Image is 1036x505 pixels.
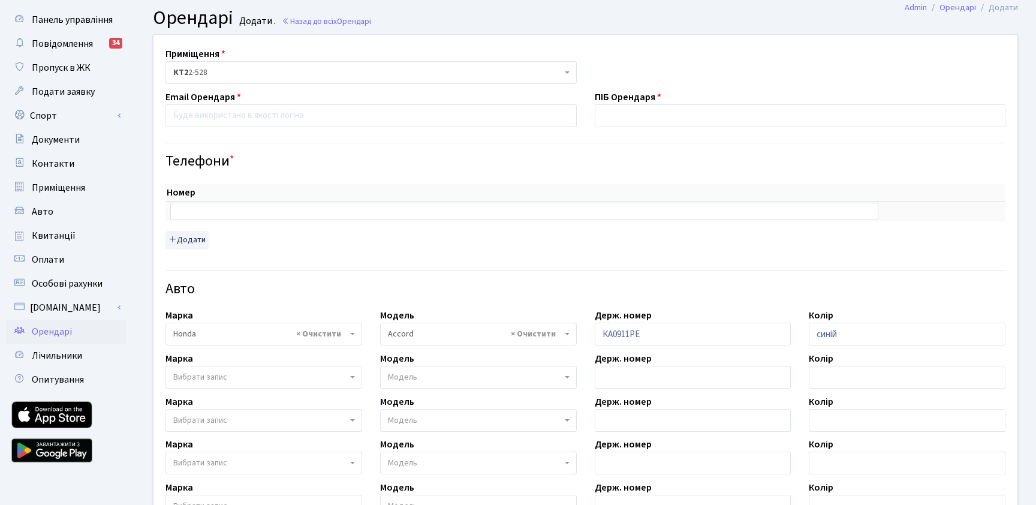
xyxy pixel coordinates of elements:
span: Опитування [32,373,84,386]
label: Держ. номер [595,351,652,366]
span: Honda [173,328,347,340]
span: Документи [32,133,80,146]
span: Орендарі [32,325,72,338]
span: Модель [388,457,417,469]
a: Повідомлення34 [6,32,126,56]
span: <b>КТ2</b>&nbsp;&nbsp;&nbsp;2-528 [165,61,577,84]
small: Додати . [237,16,276,27]
span: Подати заявку [32,85,95,98]
span: Приміщення [32,181,85,194]
span: Повідомлення [32,37,93,50]
span: Пропуск в ЖК [32,61,91,74]
label: Марка [165,395,193,409]
label: Модель [380,395,414,409]
th: Номер [165,184,883,202]
span: Контакти [32,157,74,170]
a: Оплати [6,248,126,272]
label: Колір [809,437,833,452]
label: Держ. номер [595,480,652,495]
a: Документи [6,128,126,152]
label: Марка [165,351,193,366]
span: Орендарі [153,4,233,32]
a: Орендарі [939,1,976,14]
span: Модель [388,414,417,426]
a: Admin [905,1,927,14]
span: Accord [388,328,562,340]
span: Квитанції [32,229,76,242]
li: Додати [976,1,1018,14]
span: Авто [32,205,53,218]
span: Оплати [32,253,64,266]
span: Модель [388,371,417,383]
span: Accord [380,323,577,345]
a: Спорт [6,104,126,128]
b: КТ2 [173,67,188,79]
h4: Авто [165,281,1005,298]
a: Лічильники [6,344,126,368]
label: Марка [165,480,193,495]
a: Пропуск в ЖК [6,56,126,80]
label: Держ. номер [595,395,652,409]
span: Вибрати запис [173,371,227,383]
label: Модель [380,308,414,323]
a: Авто [6,200,126,224]
a: Назад до всіхОрендарі [282,16,371,27]
label: Модель [380,480,414,495]
label: Держ. номер [595,308,652,323]
span: Лічильники [32,349,82,362]
label: Колір [809,308,833,323]
a: Подати заявку [6,80,126,104]
label: Колір [809,395,833,409]
span: Панель управління [32,13,113,26]
span: Вибрати запис [173,414,227,426]
a: Панель управління [6,8,126,32]
a: Опитування [6,368,126,392]
label: ПІБ Орендаря [595,90,661,104]
label: Колір [809,480,833,495]
label: Марка [165,437,193,452]
span: Орендарі [337,16,371,27]
span: Honda [165,323,362,345]
label: Держ. номер [595,437,652,452]
span: <b>КТ2</b>&nbsp;&nbsp;&nbsp;2-528 [173,67,562,79]
span: Вибрати запис [173,457,227,469]
span: Видалити всі елементи [296,328,341,340]
label: Приміщення [165,47,225,61]
a: Квитанції [6,224,126,248]
a: [DOMAIN_NAME] [6,296,126,320]
label: Марка [165,308,193,323]
label: Email Орендаря [165,90,241,104]
a: Орендарі [6,320,126,344]
h4: Телефони [165,153,1005,170]
label: Модель [380,437,414,452]
input: Буде використано в якості логіна [165,104,577,127]
button: Додати [165,231,209,250]
span: Видалити всі елементи [511,328,556,340]
label: Модель [380,351,414,366]
a: Контакти [6,152,126,176]
a: Приміщення [6,176,126,200]
a: Особові рахунки [6,272,126,296]
span: Особові рахунки [32,277,103,290]
div: 34 [109,38,122,49]
label: Колір [809,351,833,366]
